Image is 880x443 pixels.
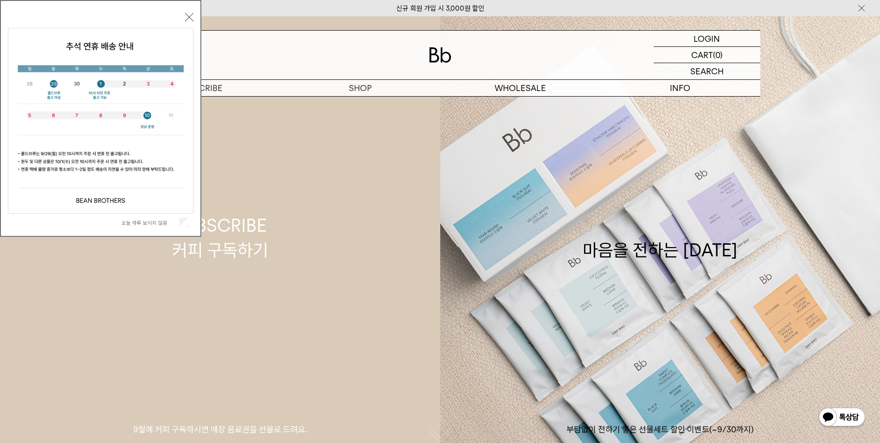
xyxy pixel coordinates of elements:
[690,63,724,79] p: SEARCH
[694,31,720,46] p: LOGIN
[122,220,178,226] label: 오늘 하루 보이지 않음
[583,213,738,262] div: 마음을 전하는 [DATE]
[818,407,866,429] img: 카카오톡 채널 1:1 채팅 버튼
[280,80,440,96] a: SHOP
[440,80,600,96] p: WHOLESALE
[600,80,760,96] p: INFO
[8,28,193,213] img: 5e4d662c6b1424087153c0055ceb1a13_140731.jpg
[654,31,760,47] a: LOGIN
[654,47,760,63] a: CART (0)
[185,13,193,21] button: 닫기
[429,47,451,63] img: 로고
[396,4,484,13] a: 신규 회원 가입 시 3,000원 할인
[172,213,268,262] div: SUBSCRIBE 커피 구독하기
[691,47,713,63] p: CART
[713,47,723,63] p: (0)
